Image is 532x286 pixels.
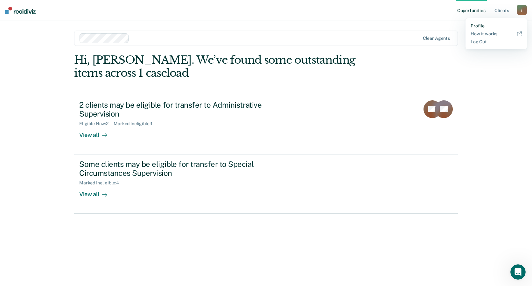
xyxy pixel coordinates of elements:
[79,180,124,186] div: Marked Ineligible : 4
[79,126,115,139] div: View all
[79,121,114,126] div: Eligible Now : 2
[74,54,381,80] div: Hi, [PERSON_NAME]. We’ve found some outstanding items across 1 caseload
[5,7,36,14] img: Recidiviz
[114,121,157,126] div: Marked Ineligible : 1
[79,186,115,198] div: View all
[74,154,458,214] a: Some clients may be eligible for transfer to Special Circumstances SupervisionMarked Ineligible:4...
[471,31,522,37] a: How it works
[79,100,303,119] div: 2 clients may be eligible for transfer to Administrative Supervision
[517,5,527,15] button: j
[79,160,303,178] div: Some clients may be eligible for transfer to Special Circumstances Supervision
[471,39,522,45] a: Log Out
[510,264,526,280] iframe: Intercom live chat
[74,95,458,154] a: 2 clients may be eligible for transfer to Administrative SupervisionEligible Now:2Marked Ineligib...
[423,36,450,41] div: Clear agents
[471,23,522,29] a: Profile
